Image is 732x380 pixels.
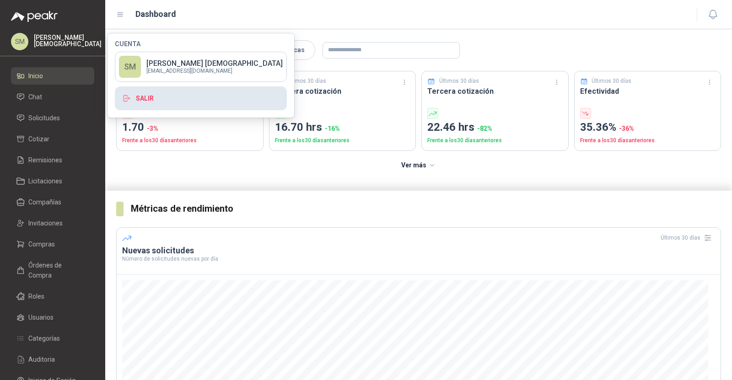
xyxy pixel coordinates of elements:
span: Usuarios [28,312,54,322]
p: Últimos 30 días [592,77,631,86]
p: [PERSON_NAME] [DEMOGRAPHIC_DATA] [146,60,283,67]
span: Auditoria [28,354,55,364]
a: Categorías [11,330,94,347]
span: Invitaciones [28,218,63,228]
span: Chat [28,92,42,102]
span: Solicitudes [28,113,60,123]
p: 22.46 hrs [427,119,563,136]
a: Chat [11,88,94,106]
p: [EMAIL_ADDRESS][DOMAIN_NAME] [146,68,283,74]
span: -16 % [325,125,340,132]
p: 35.36% [580,119,716,136]
button: Salir [115,86,287,110]
a: Invitaciones [11,214,94,232]
span: -82 % [477,125,492,132]
span: Inicio [28,71,43,81]
p: 16.70 hrs [275,119,410,136]
a: Licitaciones [11,172,94,190]
h3: Efectividad [580,86,716,97]
p: Frente a los 30 días anteriores [275,136,410,145]
span: Compras [28,239,55,249]
a: Compañías [11,193,94,211]
span: Remisiones [28,155,62,165]
p: Frente a los 30 días anteriores [580,136,716,145]
span: Órdenes de Compra [28,260,86,280]
a: Cotizar [11,130,94,148]
p: Últimos 30 días [439,77,479,86]
img: Logo peakr [11,11,58,22]
span: Categorías [28,333,60,343]
div: SM [11,33,28,50]
h3: Tercera cotización [427,86,563,97]
a: Órdenes de Compra [11,257,94,284]
p: 1.70 [122,119,258,136]
a: Auditoria [11,351,94,368]
p: [PERSON_NAME] [DEMOGRAPHIC_DATA] [34,34,102,47]
h3: Métricas de rendimiento [131,202,721,216]
a: Solicitudes [11,109,94,127]
p: Frente a los 30 días anteriores [427,136,563,145]
h4: Cuenta [115,41,287,47]
a: SM[PERSON_NAME] [DEMOGRAPHIC_DATA][EMAIL_ADDRESS][DOMAIN_NAME] [115,52,287,82]
h3: Primera cotización [275,86,410,97]
a: Compras [11,235,94,253]
span: -3 % [147,125,158,132]
span: -36 % [619,125,634,132]
div: SM [119,56,141,78]
span: Licitaciones [28,176,62,186]
button: Ver más [396,156,441,175]
h3: Nuevas solicitudes [122,245,715,256]
div: Últimos 30 días [661,230,715,245]
span: Compañías [28,197,61,207]
p: Frente a los 30 días anteriores [122,136,258,145]
a: Remisiones [11,151,94,169]
a: Inicio [11,67,94,85]
a: Roles [11,288,94,305]
a: Usuarios [11,309,94,326]
p: Últimos 30 días [286,77,326,86]
span: Cotizar [28,134,49,144]
span: Roles [28,291,44,301]
h1: Dashboard [135,8,176,21]
p: Número de solicitudes nuevas por día [122,256,715,262]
